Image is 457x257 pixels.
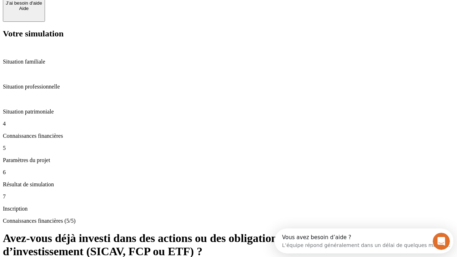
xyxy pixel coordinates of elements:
p: Paramètres du projet [3,157,454,163]
p: Situation familiale [3,59,454,65]
p: 5 [3,145,454,151]
p: 4 [3,121,454,127]
div: L’équipe répond généralement dans un délai de quelques minutes. [7,12,176,19]
div: Vous avez besoin d’aide ? [7,6,176,12]
p: Connaissances financières (5/5) [3,218,454,224]
p: Situation patrimoniale [3,109,454,115]
p: Connaissances financières [3,133,454,139]
p: 6 [3,169,454,176]
h2: Votre simulation [3,29,454,39]
iframe: Intercom live chat discovery launcher [275,228,453,253]
p: Résultat de simulation [3,181,454,188]
p: 7 [3,193,454,200]
p: Situation professionnelle [3,84,454,90]
p: Inscription [3,206,454,212]
div: Ouvrir le Messenger Intercom [3,3,197,22]
iframe: Intercom live chat [433,233,450,250]
div: J’ai besoin d'aide [6,0,42,6]
div: Aide [6,6,42,11]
